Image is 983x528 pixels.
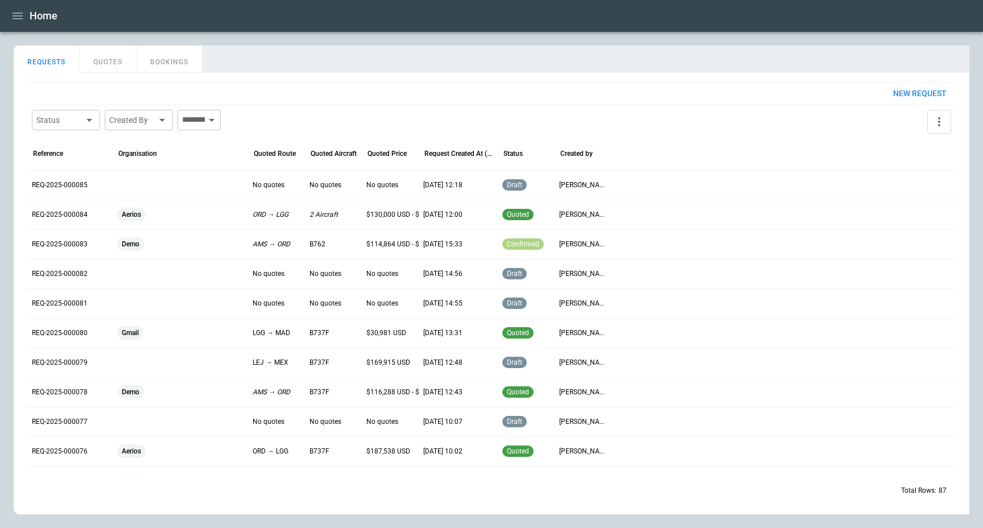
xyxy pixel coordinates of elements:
[117,378,144,407] span: Demo
[309,210,338,220] p: 2 Aircraft
[559,180,607,190] p: [PERSON_NAME]
[367,150,407,158] div: Quoted Price
[309,269,341,279] p: No quotes
[366,299,398,308] p: No quotes
[927,110,951,134] button: more
[366,269,398,279] p: No quotes
[559,328,607,338] p: [PERSON_NAME]
[32,180,88,190] p: REQ-2025-000085
[309,417,341,427] p: No quotes
[559,240,607,249] p: [PERSON_NAME]
[423,210,462,220] p: [DATE] 12:00
[254,150,296,158] div: Quoted Route
[559,417,607,427] p: [PERSON_NAME]
[505,418,524,426] span: draft
[309,358,329,368] p: B737F
[32,417,88,427] p: REQ-2025-000077
[423,299,462,308] p: [DATE] 14:55
[560,150,593,158] div: Created by
[80,46,137,73] button: QUOTES
[366,328,406,338] p: $30,981 USD
[901,486,936,496] p: Total Rows:
[366,447,410,456] p: $187,538 USD
[559,299,607,308] p: [PERSON_NAME]
[117,230,144,259] span: Demo
[309,240,325,249] p: B762
[311,150,357,158] div: Quoted Aircraft
[559,447,607,456] p: [PERSON_NAME]
[423,240,462,249] p: [DATE] 15:33
[253,240,290,249] p: AMS → ORD
[253,358,288,368] p: LEJ → MEX
[423,269,462,279] p: [DATE] 14:56
[366,417,398,427] p: No quotes
[505,329,531,337] span: quoted
[32,387,88,397] p: REQ-2025-000078
[939,486,947,496] p: 87
[505,181,524,189] span: draft
[309,299,341,308] p: No quotes
[423,358,462,368] p: [DATE] 12:48
[117,200,146,229] span: Aerios
[505,447,531,455] span: quoted
[884,82,956,105] button: New request
[32,299,88,308] p: REQ-2025-000081
[117,437,146,466] span: Aerios
[32,328,88,338] p: REQ-2025-000080
[14,46,80,73] button: REQUESTS
[253,180,284,190] p: No quotes
[366,358,410,368] p: $169,915 USD
[505,211,531,218] span: quoted
[559,269,607,279] p: [PERSON_NAME]
[309,180,341,190] p: No quotes
[253,328,290,338] p: LGG → MAD
[366,387,459,397] p: $116,288 USD - $122,101 USD
[253,299,284,308] p: No quotes
[423,387,462,397] p: [DATE] 12:43
[505,388,531,396] span: quoted
[36,114,82,126] div: Status
[30,9,57,23] h1: Home
[32,447,88,456] p: REQ-2025-000076
[559,387,607,397] p: [PERSON_NAME]
[117,319,143,348] span: Gmail
[137,46,203,73] button: BOOKINGS
[309,328,329,338] p: B737F
[424,150,495,158] div: Request Created At (UTC)
[33,150,63,158] div: Reference
[423,180,462,190] p: [DATE] 12:18
[366,210,459,220] p: $130,000 USD - $174,146 USD
[253,387,290,397] p: AMS → ORD
[253,447,288,456] p: ORD → LGG
[32,210,88,220] p: REQ-2025-000084
[309,387,329,397] p: B737F
[423,417,462,427] p: [DATE] 10:07
[559,358,607,368] p: [PERSON_NAME]
[109,114,155,126] div: Created By
[32,358,88,368] p: REQ-2025-000079
[505,240,542,248] span: confirmed
[505,299,524,307] span: draft
[423,447,462,456] p: [DATE] 10:02
[253,417,284,427] p: No quotes
[559,210,607,220] p: [PERSON_NAME]
[118,150,157,158] div: Organisation
[309,447,329,456] p: B737F
[253,210,288,220] p: ORD → LGG
[503,150,523,158] div: Status
[505,358,524,366] span: draft
[423,328,462,338] p: [DATE] 13:31
[505,270,524,278] span: draft
[366,180,398,190] p: No quotes
[253,269,284,279] p: No quotes
[32,240,88,249] p: REQ-2025-000083
[366,240,459,249] p: $114,864 USD - $124,337 USD
[32,269,88,279] p: REQ-2025-000082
